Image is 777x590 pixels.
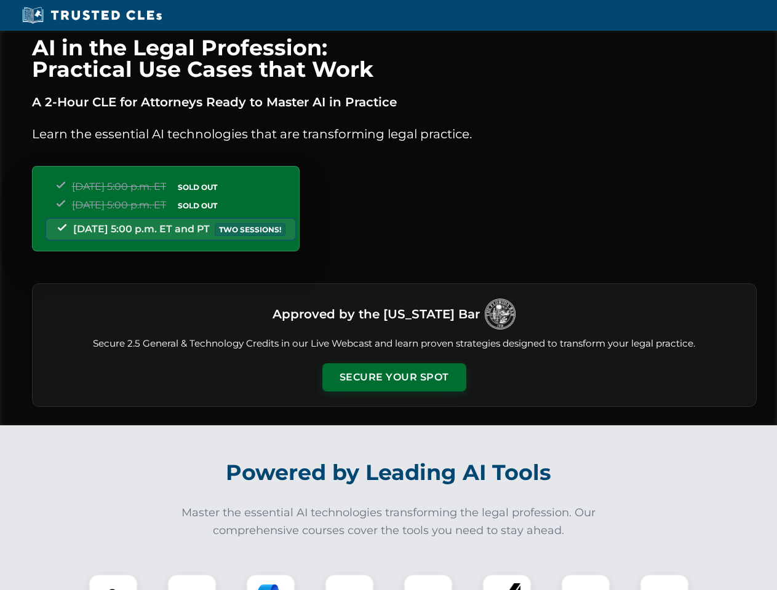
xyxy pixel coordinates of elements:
img: Logo [485,299,516,329]
span: [DATE] 5:00 p.m. ET [72,181,166,192]
h1: AI in the Legal Profession: Practical Use Cases that Work [32,37,757,80]
h2: Powered by Leading AI Tools [48,451,730,494]
span: [DATE] 5:00 p.m. ET [72,199,166,211]
span: SOLD OUT [173,199,221,212]
img: Trusted CLEs [18,6,165,25]
button: Secure Your Spot [322,363,466,391]
h3: Approved by the [US_STATE] Bar [273,303,480,325]
p: Master the essential AI technologies transforming the legal profession. Our comprehensive courses... [173,504,604,540]
p: A 2-Hour CLE for Attorneys Ready to Master AI in Practice [32,92,757,112]
p: Learn the essential AI technologies that are transforming legal practice. [32,124,757,144]
p: Secure 2.5 General & Technology Credits in our Live Webcast and learn proven strategies designed ... [47,337,741,351]
span: SOLD OUT [173,181,221,194]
